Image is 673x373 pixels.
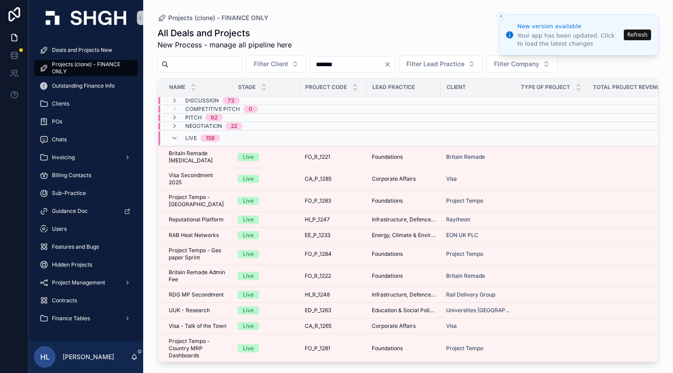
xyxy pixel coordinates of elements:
[372,322,435,330] a: Corporate Affairs
[446,272,485,280] span: Britain Remade
[63,352,114,361] p: [PERSON_NAME]
[52,279,105,286] span: Project Management
[305,84,347,91] span: Project Code
[254,59,288,68] span: Filter Client
[169,84,185,91] span: Name
[446,232,510,239] a: EON UK PLC
[372,272,435,280] a: Foundations
[486,55,558,72] button: Select Button
[372,291,435,298] a: Infrastructure, Defence, Industrial, Transport
[399,55,483,72] button: Select Button
[446,175,457,182] a: Visa
[168,13,268,22] span: Projects (clone) - FINANCE ONLY
[238,175,294,183] a: Live
[206,135,215,142] div: 158
[446,345,510,352] a: Project Tempo
[305,322,332,330] span: CA_R_1265
[231,123,237,130] div: 22
[34,239,138,255] a: Features and Bugs
[305,272,331,280] span: FO_R_1222
[243,153,254,161] div: Live
[34,310,138,326] a: Finance Tables
[169,150,227,164] span: Britain Remade [MEDICAL_DATA]
[169,269,227,283] a: Britain Remade Admin Fee
[52,315,90,322] span: Finance Tables
[34,131,138,148] a: Chats
[243,250,254,258] div: Live
[34,42,138,58] a: Deals and Projects New
[238,344,294,352] a: Live
[238,216,294,224] a: Live
[446,250,510,258] a: Project Tempo
[52,82,115,89] span: Outstanding Finance Info
[34,167,138,183] a: Billing Contacts
[243,197,254,205] div: Live
[34,78,138,94] a: Outstanding Finance Info
[34,60,138,76] a: Projects (clone) - FINANCE ONLY
[29,36,143,341] div: scrollable content
[446,322,510,330] a: Visa
[372,175,416,182] span: Corporate Affairs
[243,344,254,352] div: Live
[52,61,129,75] span: Projects (clone) - FINANCE ONLY
[446,345,483,352] span: Project Tempo
[372,232,435,239] span: Energy, Climate & Environment
[305,272,361,280] a: FO_R_1222
[158,39,292,50] span: New Process - manage all pipeline here
[52,208,88,215] span: Guidance Doc
[238,272,294,280] a: Live
[238,197,294,205] a: Live
[372,272,403,280] span: Foundations
[372,197,403,204] span: Foundations
[521,84,570,91] span: Type of Project
[52,225,67,233] span: Users
[169,338,227,359] a: Project Tempo - Country MRP Dashboards
[372,345,403,352] span: Foundations
[446,291,510,298] a: Rail Delivery Group
[238,306,294,314] a: Live
[447,84,466,91] span: Client
[305,322,361,330] a: CA_R_1265
[169,232,219,239] span: RAB Heat Networks
[446,197,483,204] span: Project Tempo
[305,232,361,239] a: EE_P_1233
[169,216,224,223] span: Reputational Platform
[52,190,86,197] span: Sub-Practice
[446,216,510,223] a: Raytheon
[243,175,254,183] div: Live
[169,307,227,314] a: UUK - Research
[305,307,331,314] span: ED_P_1263
[372,175,435,182] a: Corporate Affairs
[372,84,415,91] span: Lead Practice
[238,231,294,239] a: Live
[446,216,470,223] span: Raytheon
[238,322,294,330] a: Live
[305,250,332,258] span: FO_P_1284
[238,250,294,258] a: Live
[446,291,495,298] a: Rail Delivery Group
[52,100,69,107] span: Clients
[185,97,219,104] span: Discussion
[34,114,138,130] a: POs
[446,272,510,280] a: Britain Remade
[305,345,361,352] a: FO_P_1281
[185,135,197,142] span: Live
[169,307,210,314] span: UUK - Research
[372,153,403,161] span: Foundations
[446,153,485,161] a: Britain Remade
[185,114,202,121] span: Pitch
[169,322,227,330] a: Visa - Talk of the Town
[52,243,99,250] span: Features and Bugs
[52,154,75,161] span: Invoicing
[34,185,138,201] a: Sub-Practice
[243,231,254,239] div: Live
[305,197,331,204] span: FO_P_1283
[372,307,435,314] a: Education & Social Policy
[52,47,112,54] span: Deals and Projects New
[238,291,294,299] a: Live
[243,272,254,280] div: Live
[305,175,332,182] span: CA_P_1285
[158,13,268,22] a: Projects (clone) - FINANCE ONLY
